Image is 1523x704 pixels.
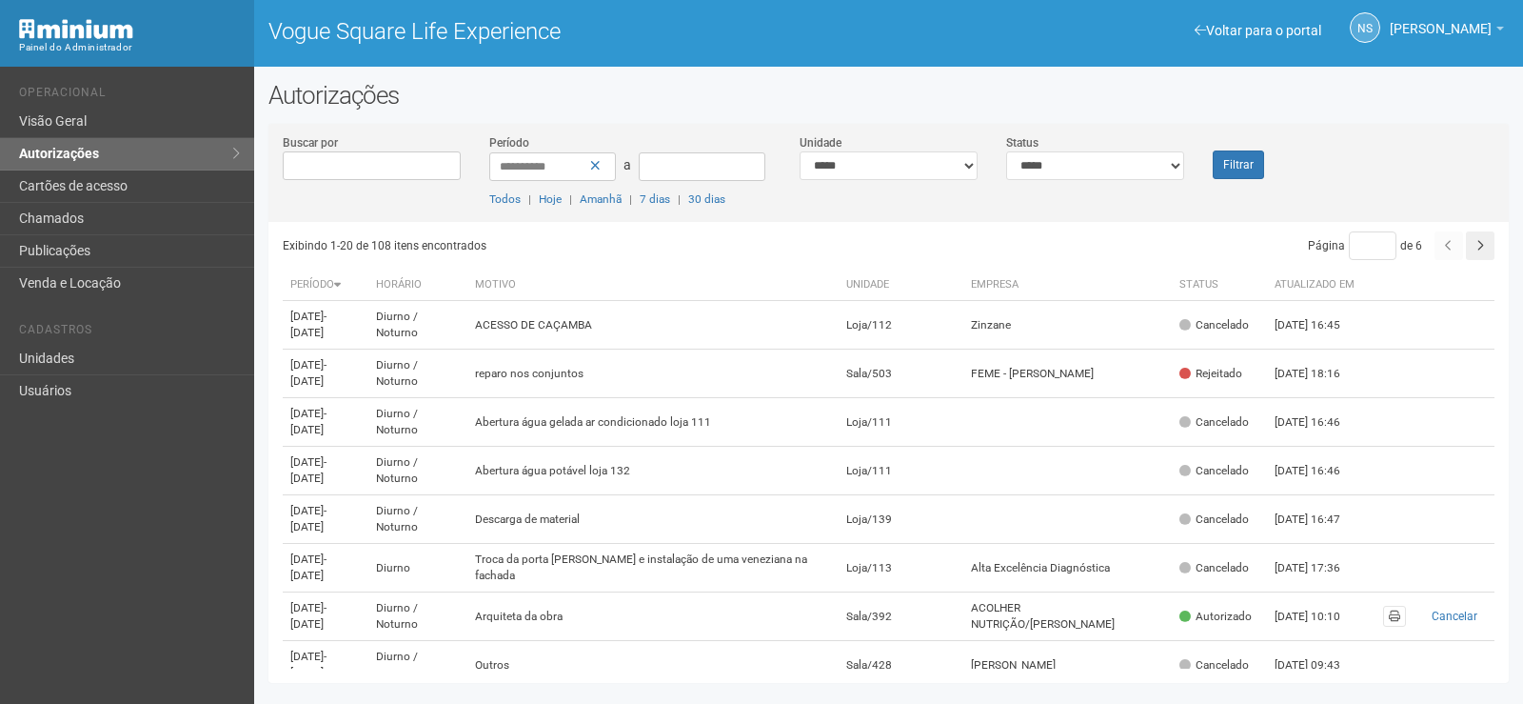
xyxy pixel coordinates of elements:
[1390,24,1504,39] a: [PERSON_NAME]
[368,447,467,495] td: Diurno / Noturno
[1308,239,1422,252] span: Página de 6
[1195,23,1321,38] a: Voltar para o portal
[368,350,467,398] td: Diurno / Noturno
[963,641,1171,690] td: [PERSON_NAME]
[467,350,839,398] td: reparo nos conjuntos
[1267,495,1372,544] td: [DATE] 16:47
[489,192,521,206] a: Todos
[528,192,531,206] span: |
[467,593,839,641] td: Arquiteta da obra
[467,544,839,593] td: Troca da porta [PERSON_NAME] e instalação de uma veneziana na fachada
[1006,134,1038,151] label: Status
[290,650,326,679] span: - [DATE]
[580,192,622,206] a: Amanhã
[1267,301,1372,350] td: [DATE] 16:45
[283,495,368,544] td: [DATE]
[290,601,326,631] span: - [DATE]
[290,407,326,436] span: - [DATE]
[368,301,467,350] td: Diurno / Noturno
[467,495,839,544] td: Descarga de material
[800,134,841,151] label: Unidade
[963,270,1171,301] th: Empresa
[1267,641,1372,690] td: [DATE] 09:43
[290,310,326,339] span: - [DATE]
[1179,366,1242,382] div: Rejeitado
[283,398,368,447] td: [DATE]
[368,495,467,544] td: Diurno / Noturno
[268,81,1509,110] h2: Autorizações
[1390,3,1492,36] span: Nicolle Silva
[839,270,964,301] th: Unidade
[489,134,529,151] label: Período
[1267,398,1372,447] td: [DATE] 16:46
[283,593,368,641] td: [DATE]
[1179,609,1252,625] div: Autorizado
[839,301,964,350] td: Loja/112
[629,192,632,206] span: |
[283,447,368,495] td: [DATE]
[467,301,839,350] td: ACESSO DE CAÇAMBA
[1267,593,1372,641] td: [DATE] 10:10
[368,593,467,641] td: Diurno / Noturno
[467,447,839,495] td: Abertura água potável loja 132
[268,19,875,44] h1: Vogue Square Life Experience
[1179,463,1249,479] div: Cancelado
[623,157,631,172] span: a
[1267,350,1372,398] td: [DATE] 18:16
[283,231,893,260] div: Exibindo 1-20 de 108 itens encontrados
[839,398,964,447] td: Loja/111
[1179,512,1249,528] div: Cancelado
[283,350,368,398] td: [DATE]
[839,544,964,593] td: Loja/113
[1179,414,1249,431] div: Cancelado
[290,358,326,388] span: - [DATE]
[467,398,839,447] td: Abertura água gelada ar condicionado loja 111
[290,455,326,485] span: - [DATE]
[19,19,133,39] img: Minium
[1267,544,1372,593] td: [DATE] 17:36
[283,641,368,690] td: [DATE]
[569,192,572,206] span: |
[678,192,681,206] span: |
[963,544,1171,593] td: Alta Excelência Diagnóstica
[368,544,467,593] td: Diurno
[283,270,368,301] th: Período
[1421,606,1487,627] button: Cancelar
[539,192,562,206] a: Hoje
[640,192,670,206] a: 7 dias
[19,323,240,343] li: Cadastros
[1213,151,1264,179] button: Filtrar
[19,39,240,56] div: Painel do Administrador
[1350,12,1380,43] a: NS
[283,134,338,151] label: Buscar por
[290,504,326,533] span: - [DATE]
[1267,270,1372,301] th: Atualizado em
[963,350,1171,398] td: FEME - [PERSON_NAME]
[1179,317,1249,333] div: Cancelado
[283,301,368,350] td: [DATE]
[368,641,467,690] td: Diurno / Noturno
[368,398,467,447] td: Diurno / Noturno
[963,593,1171,641] td: ACOLHER NUTRIÇÃO/[PERSON_NAME]
[1179,657,1249,674] div: Cancelado
[839,641,964,690] td: Sala/428
[839,593,964,641] td: Sala/392
[839,350,964,398] td: Sala/503
[839,495,964,544] td: Loja/139
[1267,447,1372,495] td: [DATE] 16:46
[467,641,839,690] td: Outros
[1179,560,1249,576] div: Cancelado
[839,447,964,495] td: Loja/111
[290,553,326,582] span: - [DATE]
[467,270,839,301] th: Motivo
[283,544,368,593] td: [DATE]
[368,270,467,301] th: Horário
[19,86,240,106] li: Operacional
[1172,270,1267,301] th: Status
[688,192,725,206] a: 30 dias
[963,301,1171,350] td: Zinzane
